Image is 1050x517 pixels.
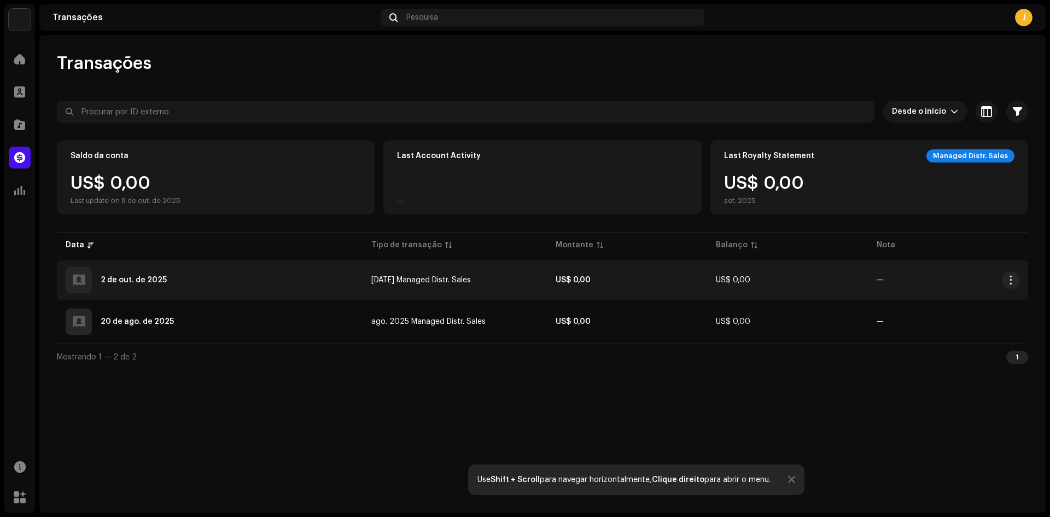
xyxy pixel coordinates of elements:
span: Mostrando 1 — 2 de 2 [57,353,137,361]
strong: Shift + Scroll [491,476,540,484]
div: Last update on 8 de out. de 2025 [71,196,180,205]
img: 1cf725b2-75a2-44e7-8fdf-5f1256b3d403 [9,9,31,31]
div: Balanço [716,240,748,251]
span: Pesquisa [406,13,438,22]
div: 2 de out. de 2025 [101,276,167,284]
div: Transações [52,13,376,22]
div: — [397,196,404,205]
div: dropdown trigger [950,101,958,123]
span: US$ 0,00 [716,276,750,284]
strong: Clique direito [652,476,704,484]
span: Transações [57,53,151,74]
div: Last Account Activity [397,152,481,160]
re-a-table-badge: — [877,318,884,326]
div: Data [66,240,84,251]
strong: US$ 0,00 [556,276,591,284]
div: Managed Distr. Sales [926,149,1014,162]
div: Tipo de transação [371,240,442,251]
div: J [1015,9,1032,26]
strong: US$ 0,00 [556,318,591,326]
input: Procurar por ID externo [57,101,874,123]
div: Use para navegar horizontalmente, para abrir o menu. [477,475,771,484]
span: set. 2025 Managed Distr. Sales [371,276,471,284]
re-a-table-badge: — [877,276,884,284]
span: ago. 2025 Managed Distr. Sales [371,318,486,326]
div: Last Royalty Statement [724,152,814,160]
div: 20 de ago. de 2025 [101,318,174,326]
span: US$ 0,00 [716,318,750,326]
div: 1 [1006,351,1028,364]
div: set. 2025 [724,196,804,205]
div: Montante [556,240,593,251]
div: Saldo da conta [71,152,129,160]
span: Desde o início [892,101,950,123]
